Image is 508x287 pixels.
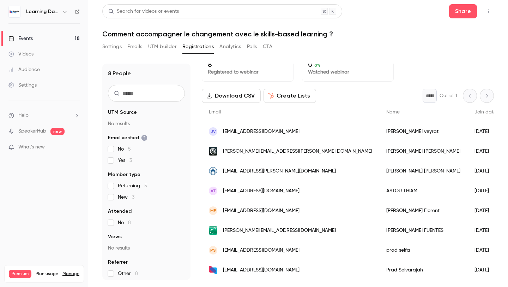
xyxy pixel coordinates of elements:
div: Prad Selvarajah [379,260,467,280]
span: Other [118,270,138,277]
span: 0 % [314,63,321,68]
div: [PERSON_NAME] [PERSON_NAME] [379,161,467,181]
span: New [118,194,134,201]
span: Member type [108,171,140,178]
img: coebank.org [209,167,217,175]
div: [PERSON_NAME] Florent [379,201,467,221]
span: [EMAIL_ADDRESS][DOMAIN_NAME] [223,247,300,254]
span: [PERSON_NAME][EMAIL_ADDRESS][PERSON_NAME][DOMAIN_NAME] [223,148,372,155]
button: CTA [263,41,272,52]
img: bnpparibas.com [209,226,217,235]
div: [DATE] [467,221,503,240]
span: Yes [118,157,132,164]
button: Settings [102,41,122,52]
div: [PERSON_NAME] veyrat [379,122,467,141]
span: Name [386,110,400,115]
p: Registered to webinar [208,69,288,76]
div: ASTOU THIAM [379,181,467,201]
p: No results [108,245,185,252]
span: new [50,128,65,135]
iframe: Noticeable Trigger [71,144,80,151]
span: Email [209,110,221,115]
button: Polls [247,41,257,52]
img: Learning Days [9,6,20,17]
span: Help [18,112,29,119]
div: [DATE] [467,141,503,161]
div: Videos [8,51,34,58]
img: activateur-business.com [209,266,217,274]
div: Search for videos or events [108,8,179,15]
span: Email verified [108,134,147,141]
div: prad selfa [379,240,467,260]
div: [DATE] [467,161,503,181]
span: Plan usage [36,271,58,277]
div: Events [8,35,33,42]
button: UTM builder [148,41,177,52]
p: No results [108,120,185,127]
div: Audience [8,66,40,73]
button: Emails [127,41,142,52]
button: Registrations [182,41,214,52]
span: 8 [128,220,131,225]
section: facet-groups [108,109,185,277]
span: Premium [9,270,31,278]
div: [DATE] [467,122,503,141]
a: Manage [62,271,79,277]
span: 3 [129,158,132,163]
div: [DATE] [467,181,503,201]
span: No [118,219,131,226]
button: Share [449,4,477,18]
span: ps [210,247,216,253]
span: Referrer [108,259,128,266]
p: Watched webinar [308,69,388,76]
span: Returning [118,182,147,189]
a: SpeakerHub [18,128,46,135]
div: [DATE] [467,201,503,221]
span: [EMAIL_ADDRESS][PERSON_NAME][DOMAIN_NAME] [223,168,336,175]
span: UTM Source [108,109,137,116]
span: AT [211,188,216,194]
h1: Comment accompagner le changement avec le skills-based learning ? [102,30,494,38]
p: 8 [208,60,288,69]
img: ubisoft.com [209,147,217,156]
p: 0 [308,60,388,69]
button: Create Lists [264,89,316,103]
span: 8 [135,271,138,276]
div: [DATE] [467,260,503,280]
span: 5 [128,147,131,152]
div: [PERSON_NAME] FUENTES [379,221,467,240]
span: [PERSON_NAME][EMAIL_ADDRESS][DOMAIN_NAME] [223,227,336,234]
span: [EMAIL_ADDRESS][DOMAIN_NAME] [223,207,300,215]
span: MF [210,207,216,214]
p: Out of 1 [440,92,457,99]
span: 3 [132,195,134,200]
span: 5 [144,183,147,188]
h6: Learning Days [26,8,59,15]
span: Views [108,233,122,240]
li: help-dropdown-opener [8,112,80,119]
span: What's new [18,143,45,151]
div: [PERSON_NAME] [PERSON_NAME] [379,141,467,161]
span: Attended [108,208,132,215]
span: [EMAIL_ADDRESS][DOMAIN_NAME] [223,128,300,135]
span: [EMAIL_ADDRESS][DOMAIN_NAME] [223,187,300,195]
span: [EMAIL_ADDRESS][DOMAIN_NAME] [223,266,300,274]
div: [DATE] [467,240,503,260]
h1: 8 People [108,69,131,78]
span: jv [211,128,216,135]
div: Settings [8,82,37,89]
span: Join date [474,110,496,115]
span: No [118,146,131,153]
button: Download CSV [202,89,261,103]
button: Analytics [219,41,241,52]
